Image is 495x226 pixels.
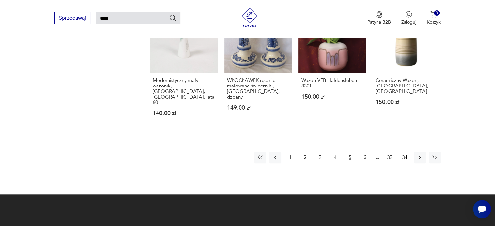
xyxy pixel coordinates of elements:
[54,16,90,21] a: Sprzedawaj
[373,5,440,129] a: Ceramiczny Wazon, Cieniowany, NiemcyCeramiczny Wazon, [GEOGRAPHIC_DATA], [GEOGRAPHIC_DATA]150,00 zł
[344,152,356,163] button: 5
[359,152,371,163] button: 6
[150,5,217,129] a: Modernistyczny mały wazonik, Rosenthal, Niemcy, lata 60.Modernistyczny mały wazonik, [GEOGRAPHIC_...
[427,11,441,25] button: 0Koszyk
[301,78,363,89] h3: Wazon VEB Haldensleben 8301
[284,152,296,163] button: 1
[399,152,411,163] button: 34
[153,78,214,105] h3: Modernistyczny mały wazonik, [GEOGRAPHIC_DATA], [GEOGRAPHIC_DATA], lata 60.
[376,78,437,94] h3: Ceramiczny Wazon, [GEOGRAPHIC_DATA], [GEOGRAPHIC_DATA]
[427,19,441,25] p: Koszyk
[401,19,416,25] p: Zaloguj
[430,11,437,18] img: Ikona koszyka
[406,11,412,18] img: Ikonka użytkownika
[376,100,437,105] p: 150,00 zł
[329,152,341,163] button: 4
[367,11,391,25] a: Ikona medaluPatyna B2B
[434,10,440,16] div: 0
[384,152,396,163] button: 33
[240,8,259,27] img: Patyna - sklep z meblami i dekoracjami vintage
[54,12,90,24] button: Sprzedawaj
[367,19,391,25] p: Patyna B2B
[227,78,289,100] h3: WŁOCŁAWEK ręcznie malowane świeczniki, [GEOGRAPHIC_DATA], dzbany
[376,11,382,18] img: Ikona medalu
[227,105,289,111] p: 149,00 zł
[301,94,363,100] p: 150,00 zł
[153,111,214,116] p: 140,00 zł
[314,152,326,163] button: 3
[169,14,177,22] button: Szukaj
[298,5,366,129] a: Wazon VEB Haldensleben 8301Wazon VEB Haldensleben 8301150,00 zł
[224,5,292,129] a: WŁOCŁAWEK ręcznie malowane świeczniki, wazon, dzbanyWŁOCŁAWEK ręcznie malowane świeczniki, [GEOGR...
[367,11,391,25] button: Patyna B2B
[299,152,311,163] button: 2
[473,200,491,218] iframe: Smartsupp widget button
[401,11,416,25] button: Zaloguj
